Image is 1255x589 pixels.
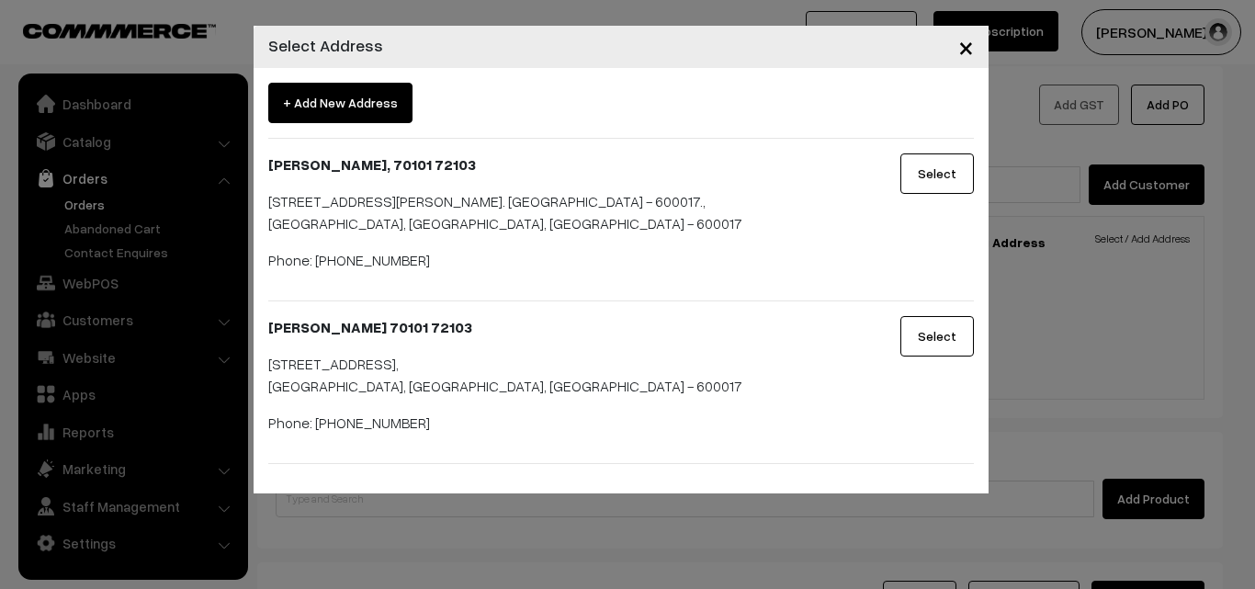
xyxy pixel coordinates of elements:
[958,29,974,63] span: ×
[268,249,852,271] p: Phone: [PHONE_NUMBER]
[268,353,852,397] p: [STREET_ADDRESS], [GEOGRAPHIC_DATA], [GEOGRAPHIC_DATA], [GEOGRAPHIC_DATA] - 600017
[268,155,476,174] b: [PERSON_NAME], 70101 72103
[268,83,413,123] span: + Add New Address
[900,153,974,194] button: Select
[268,412,852,434] p: Phone: [PHONE_NUMBER]
[900,316,974,357] button: Select
[268,190,852,234] p: [STREET_ADDRESS][PERSON_NAME]. [GEOGRAPHIC_DATA] - 600017., [GEOGRAPHIC_DATA], [GEOGRAPHIC_DATA],...
[268,33,383,58] h4: Select Address
[944,18,989,75] button: Close
[268,318,472,336] b: [PERSON_NAME] 70101 72103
